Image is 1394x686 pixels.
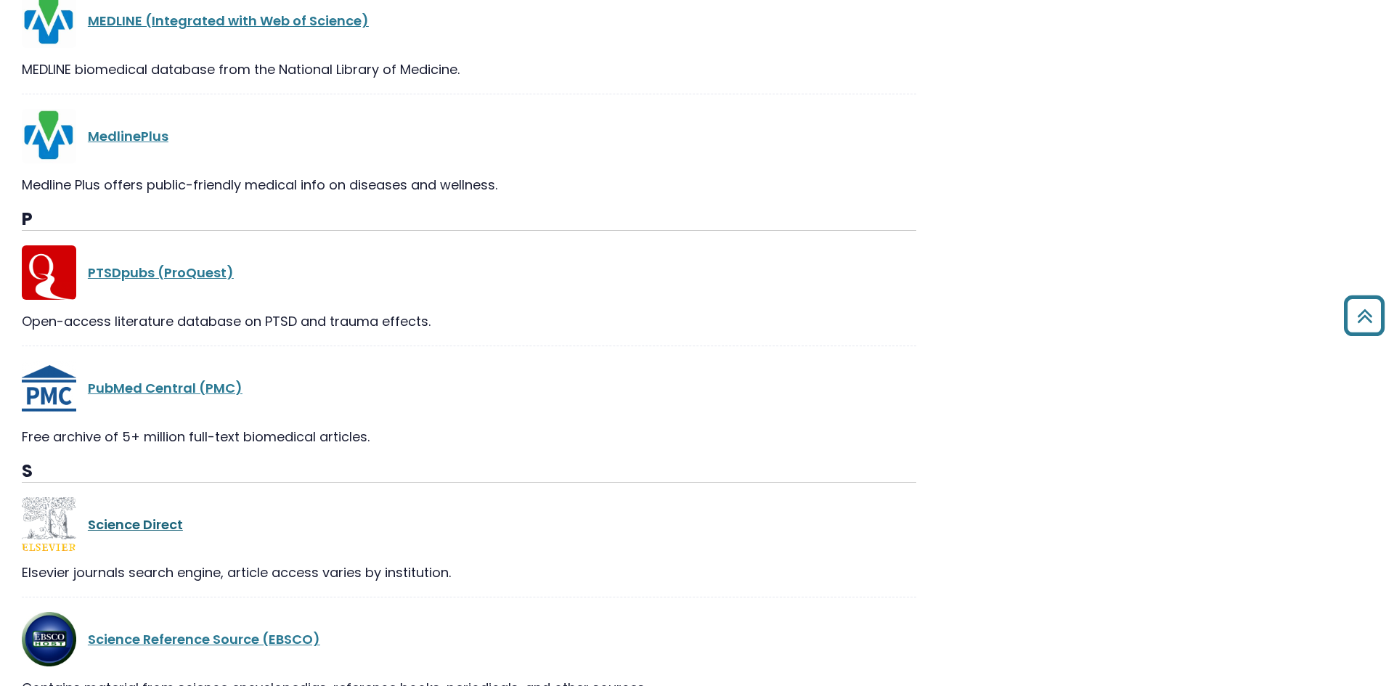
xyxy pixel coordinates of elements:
[88,12,369,30] a: MEDLINE (Integrated with Web of Science)
[88,515,183,534] a: Science Direct
[22,60,916,79] div: MEDLINE biomedical database from the National Library of Medicine.
[22,175,916,195] div: Medline Plus offers public-friendly medical info on diseases and wellness.
[88,127,168,145] a: MedlinePlus
[88,630,320,648] a: Science Reference Source (EBSCO)
[22,311,916,331] div: Open-access literature database on PTSD and trauma effects.
[22,209,916,231] h3: P
[22,461,916,483] h3: S
[88,264,234,282] a: PTSDpubs (ProQuest)
[1338,302,1390,329] a: Back to Top
[22,427,916,446] div: Free archive of 5+ million full-text biomedical articles.
[88,379,242,397] a: PubMed Central (PMC)
[22,563,916,582] div: Elsevier journals search engine, article access varies by institution.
